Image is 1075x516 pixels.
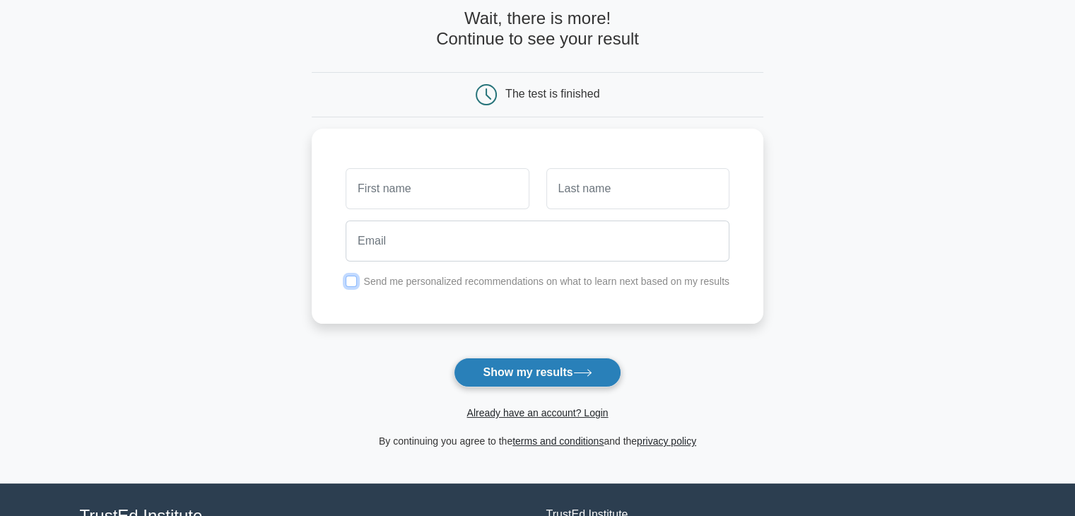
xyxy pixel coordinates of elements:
[346,221,729,262] input: Email
[546,168,729,209] input: Last name
[346,168,529,209] input: First name
[454,358,621,387] button: Show my results
[312,8,763,49] h4: Wait, there is more! Continue to see your result
[512,435,604,447] a: terms and conditions
[466,407,608,418] a: Already have an account? Login
[363,276,729,287] label: Send me personalized recommendations on what to learn next based on my results
[303,433,772,450] div: By continuing you agree to the and the
[505,88,599,100] div: The test is finished
[637,435,696,447] a: privacy policy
